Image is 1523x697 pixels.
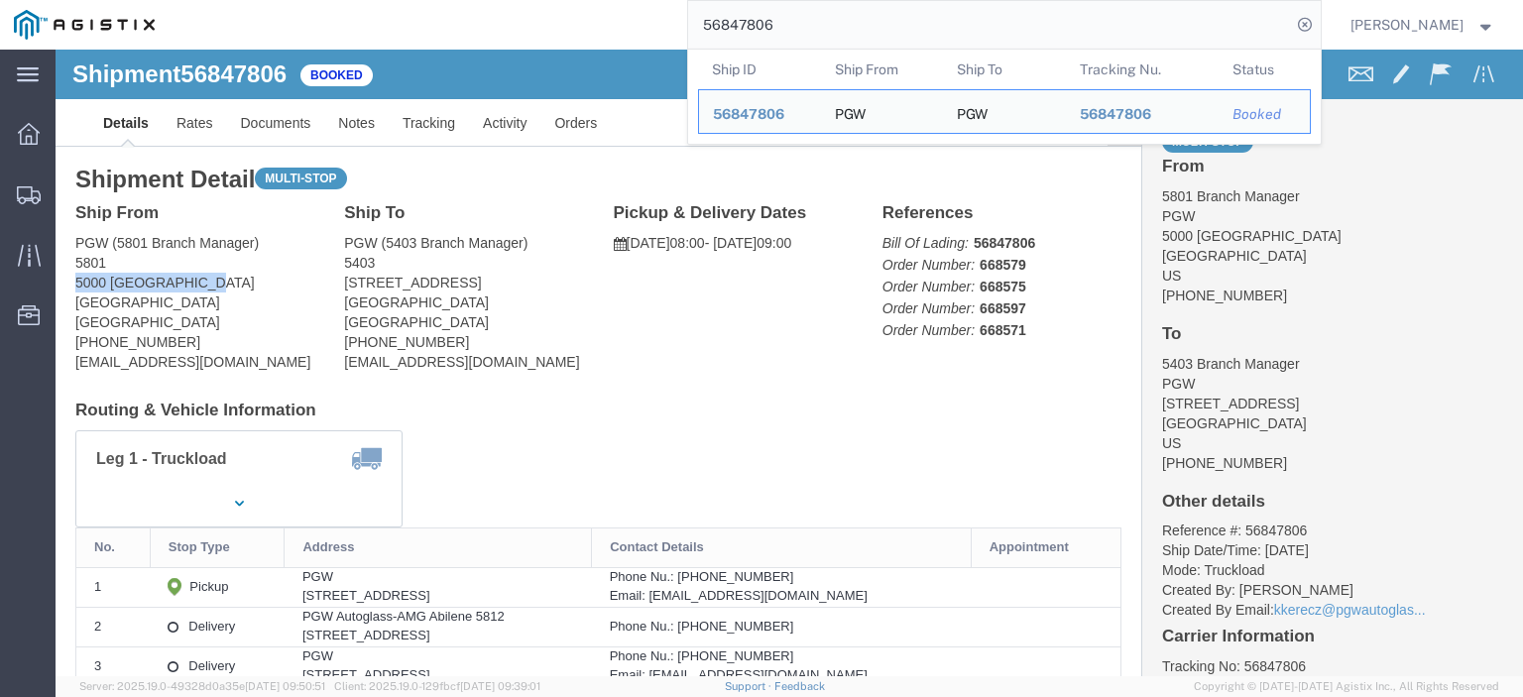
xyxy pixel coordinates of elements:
[1065,50,1219,89] th: Tracking Nu.
[725,680,774,692] a: Support
[1349,13,1496,37] button: [PERSON_NAME]
[56,50,1523,676] iframe: FS Legacy Container
[774,680,825,692] a: Feedback
[957,90,988,133] div: PGW
[334,680,540,692] span: Client: 2025.19.0-129fbcf
[1079,106,1150,122] span: 56847806
[245,680,325,692] span: [DATE] 09:50:51
[1350,14,1464,36] span: Jesse Jordan
[698,50,1321,144] table: Search Results
[460,680,540,692] span: [DATE] 09:39:01
[14,10,155,40] img: logo
[1232,104,1296,125] div: Booked
[820,50,943,89] th: Ship From
[79,680,325,692] span: Server: 2025.19.0-49328d0a35e
[1194,678,1499,695] span: Copyright © [DATE]-[DATE] Agistix Inc., All Rights Reserved
[688,1,1291,49] input: Search for shipment number, reference number
[943,50,1066,89] th: Ship To
[834,90,865,133] div: PGW
[1079,104,1205,125] div: 56847806
[713,106,784,122] span: 56847806
[1219,50,1311,89] th: Status
[713,104,807,125] div: 56847806
[698,50,821,89] th: Ship ID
